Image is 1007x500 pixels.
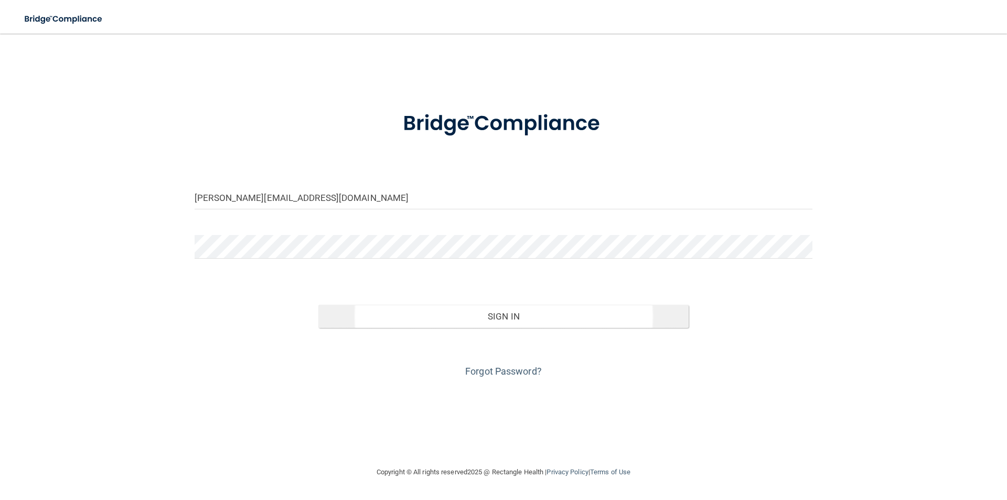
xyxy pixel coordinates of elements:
img: bridge_compliance_login_screen.278c3ca4.svg [16,8,112,30]
a: Terms of Use [590,468,630,476]
img: bridge_compliance_login_screen.278c3ca4.svg [381,97,626,151]
a: Privacy Policy [547,468,588,476]
div: Copyright © All rights reserved 2025 @ Rectangle Health | | [312,455,695,489]
input: Email [195,186,812,209]
a: Forgot Password? [465,366,542,377]
button: Sign In [318,305,689,328]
